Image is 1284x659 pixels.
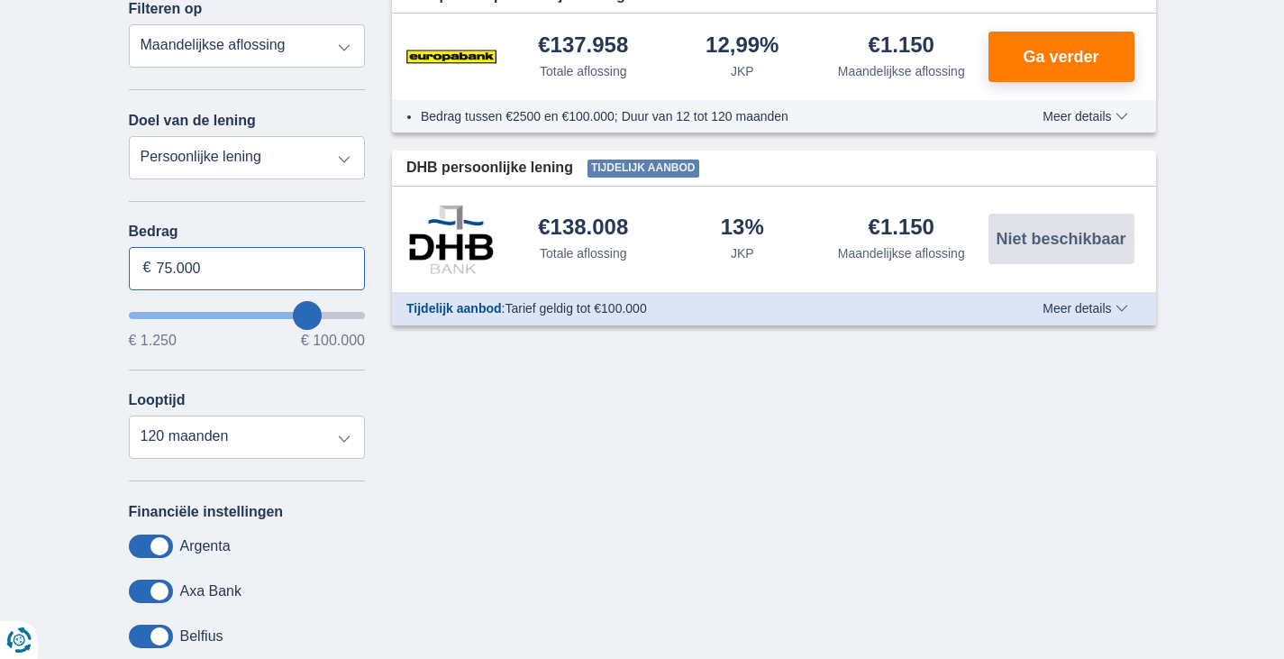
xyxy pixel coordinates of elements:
[838,244,965,262] div: Maandelijkse aflossing
[406,205,496,273] img: product.pl.alt DHB Bank
[421,107,977,125] li: Bedrag tussen €2500 en €100.000; Duur van 12 tot 120 maanden
[988,32,1134,82] button: Ga verder
[129,1,203,17] label: Filteren op
[538,34,628,59] div: €137.958
[996,231,1125,247] span: Niet beschikbaar
[1043,110,1127,123] span: Meer details
[505,301,646,316] span: Tarief geldig tot €100.000
[129,504,284,520] label: Financiële instellingen
[143,258,151,279] span: €
[180,628,223,645] label: Belfius
[301,334,365,348] span: € 100.000
[1029,301,1141,316] button: Meer details
[587,160,699,178] span: Tijdelijk aanbod
[838,62,965,80] div: Maandelijkse aflossing
[731,244,754,262] div: JKP
[869,216,934,241] div: €1.150
[406,301,502,316] span: Tijdelijk aanbod
[406,158,573,178] span: DHB persoonlijke lening
[1043,302,1127,315] span: Meer details
[540,244,627,262] div: Totale aflossing
[392,299,991,317] div: :
[1023,49,1098,65] span: Ga verder
[540,62,627,80] div: Totale aflossing
[988,214,1134,264] button: Niet beschikbaar
[731,62,754,80] div: JKP
[129,224,366,240] label: Bedrag
[129,312,366,319] input: wantToBorrow
[180,538,231,554] label: Argenta
[721,216,764,241] div: 13%
[1029,109,1141,124] button: Meer details
[129,392,186,408] label: Looptijd
[129,334,177,348] span: € 1.250
[538,216,628,241] div: €138.008
[129,113,256,129] label: Doel van de lening
[869,34,934,59] div: €1.150
[180,583,241,600] label: Axa Bank
[706,34,779,59] div: 12,99%
[406,34,496,79] img: product.pl.alt Europabank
